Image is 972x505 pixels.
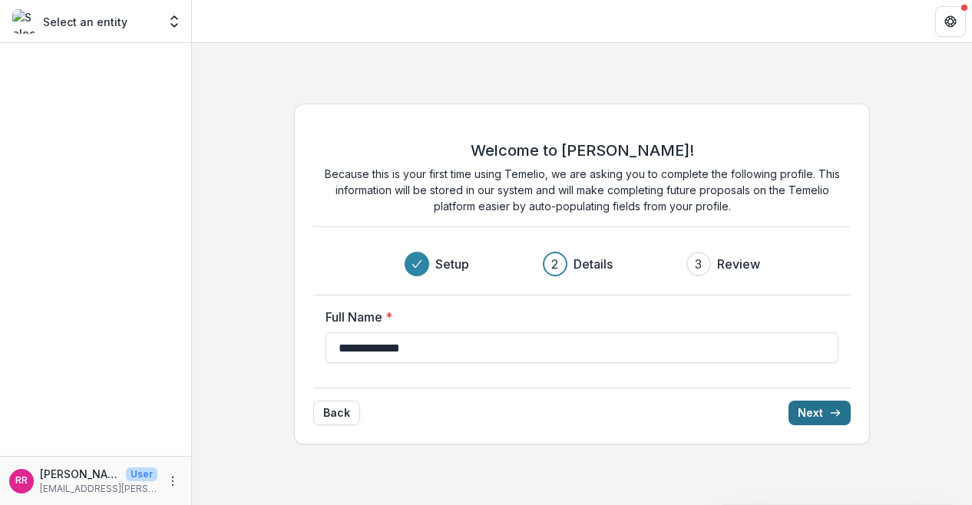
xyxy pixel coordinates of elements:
img: Select an entity [12,9,37,34]
button: More [164,472,182,490]
button: Open entity switcher [164,6,185,37]
p: Select an entity [43,14,127,30]
button: Back [313,401,360,425]
h3: Details [574,255,613,273]
p: [PERSON_NAME] [40,466,120,482]
h3: Setup [435,255,469,273]
p: [EMAIL_ADDRESS][PERSON_NAME][DOMAIN_NAME] [40,482,157,496]
button: Next [789,401,851,425]
div: 2 [551,255,558,273]
h3: Review [717,255,760,273]
h2: Welcome to [PERSON_NAME]! [471,141,694,160]
label: Full Name [326,308,829,326]
div: Progress [405,252,760,276]
p: User [126,467,157,481]
p: Because this is your first time using Temelio, we are asking you to complete the following profil... [313,166,851,214]
button: Get Help [935,6,966,37]
div: 3 [695,255,702,273]
div: Richard Riley [15,476,28,486]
